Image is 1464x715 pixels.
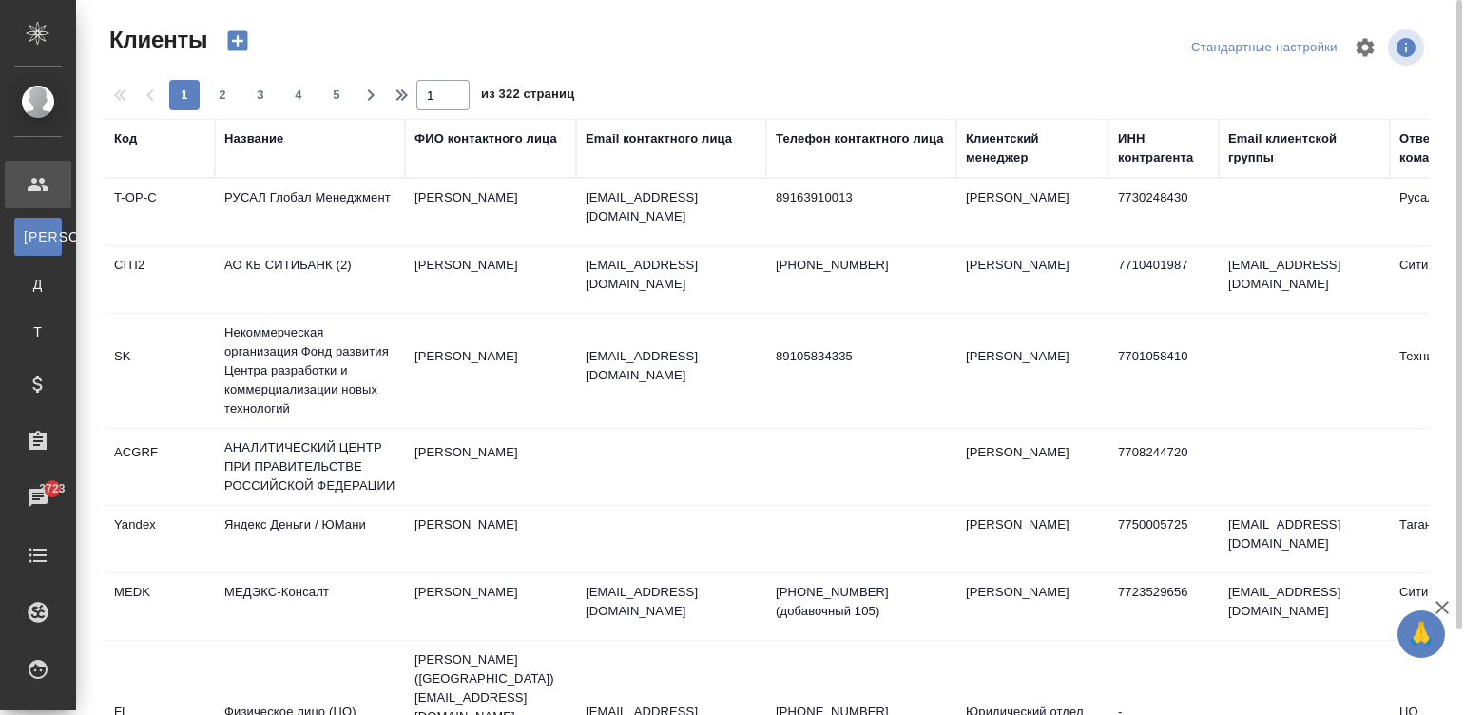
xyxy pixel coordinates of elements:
[14,265,62,303] a: Д
[956,246,1108,313] td: [PERSON_NAME]
[405,338,576,404] td: [PERSON_NAME]
[481,83,574,110] span: из 322 страниц
[776,583,947,621] p: [PHONE_NUMBER] (добавочный 105)
[215,246,405,313] td: АО КБ СИТИБАНК (2)
[14,313,62,351] a: Т
[956,179,1108,245] td: [PERSON_NAME]
[1219,246,1390,313] td: [EMAIL_ADDRESS][DOMAIN_NAME]
[1186,33,1342,63] div: split button
[1108,179,1219,245] td: 7730248430
[1397,610,1445,658] button: 🙏
[405,573,576,640] td: [PERSON_NAME]
[776,256,947,275] p: [PHONE_NUMBER]
[956,434,1108,500] td: [PERSON_NAME]
[105,506,215,572] td: Yandex
[105,246,215,313] td: CITI2
[1108,434,1219,500] td: 7708244720
[586,347,757,385] p: [EMAIL_ADDRESS][DOMAIN_NAME]
[5,474,71,522] a: 3723
[283,80,314,110] button: 4
[1118,129,1209,167] div: ИНН контрагента
[956,506,1108,572] td: [PERSON_NAME]
[283,86,314,105] span: 4
[215,25,260,57] button: Создать
[105,573,215,640] td: MEDK
[1228,129,1380,167] div: Email клиентской группы
[1108,246,1219,313] td: 7710401987
[414,129,557,148] div: ФИО контактного лица
[586,583,757,621] p: [EMAIL_ADDRESS][DOMAIN_NAME]
[215,429,405,505] td: АНАЛИТИЧЕСКИЙ ЦЕНТР ПРИ ПРАВИТЕЛЬСТВЕ РОССИЙСКОЙ ФЕДЕРАЦИИ
[14,218,62,256] a: [PERSON_NAME]
[1108,573,1219,640] td: 7723529656
[224,129,283,148] div: Название
[405,179,576,245] td: [PERSON_NAME]
[1108,506,1219,572] td: 7750005725
[24,227,52,246] span: [PERSON_NAME]
[966,129,1099,167] div: Клиентский менеджер
[956,573,1108,640] td: [PERSON_NAME]
[1219,506,1390,572] td: [EMAIL_ADDRESS][DOMAIN_NAME]
[776,347,947,366] p: 89105834335
[405,506,576,572] td: [PERSON_NAME]
[586,129,732,148] div: Email контактного лица
[405,434,576,500] td: [PERSON_NAME]
[776,188,947,207] p: 89163910013
[215,573,405,640] td: МЕДЭКС-Консалт
[24,275,52,294] span: Д
[586,188,757,226] p: [EMAIL_ADDRESS][DOMAIN_NAME]
[215,506,405,572] td: Яндекс Деньги / ЮМани
[1405,614,1437,654] span: 🙏
[28,479,76,498] span: 3723
[405,246,576,313] td: [PERSON_NAME]
[1219,573,1390,640] td: [EMAIL_ADDRESS][DOMAIN_NAME]
[215,314,405,428] td: Некоммерческая организация Фонд развития Центра разработки и коммерциализации новых технологий
[321,80,352,110] button: 5
[956,338,1108,404] td: [PERSON_NAME]
[245,80,276,110] button: 3
[1342,25,1388,70] span: Настроить таблицу
[207,86,238,105] span: 2
[207,80,238,110] button: 2
[776,129,944,148] div: Телефон контактного лица
[321,86,352,105] span: 5
[586,256,757,294] p: [EMAIL_ADDRESS][DOMAIN_NAME]
[24,322,52,341] span: Т
[215,179,405,245] td: РУСАЛ Глобал Менеджмент
[245,86,276,105] span: 3
[105,25,207,55] span: Клиенты
[105,179,215,245] td: T-OP-C
[1388,29,1428,66] span: Посмотреть информацию
[105,434,215,500] td: ACGRF
[114,129,137,148] div: Код
[105,338,215,404] td: SK
[1108,338,1219,404] td: 7701058410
